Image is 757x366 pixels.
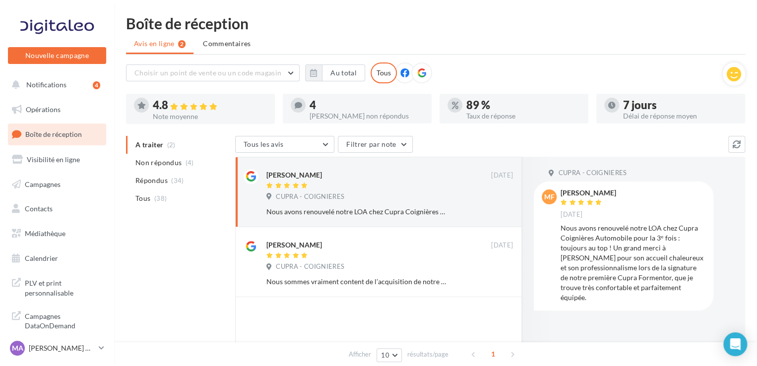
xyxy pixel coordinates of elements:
a: Contacts [6,198,108,219]
button: Filtrer par note [338,136,413,153]
div: Délai de réponse moyen [623,113,737,120]
span: [DATE] [491,171,513,180]
button: Au total [305,64,365,81]
div: [PERSON_NAME] [266,240,322,250]
span: (38) [154,194,167,202]
div: [PERSON_NAME] [561,189,616,196]
div: Boîte de réception [126,16,745,31]
span: Visibilité en ligne [27,155,80,164]
button: Notifications 4 [6,74,104,95]
span: Tous [135,193,150,203]
a: Campagnes DataOnDemand [6,305,108,335]
span: Calendrier [25,254,58,262]
span: MA [12,343,23,353]
a: Boîte de réception [6,123,108,145]
span: Non répondus [135,158,182,168]
span: [DATE] [491,241,513,250]
span: (34) [171,177,184,184]
span: 1 [485,346,501,362]
span: Boîte de réception [25,130,82,138]
div: 89 % [466,100,580,111]
button: 10 [377,348,402,362]
span: CUPRA - COIGNIERES [276,262,344,271]
div: Tous [371,62,397,83]
span: Campagnes DataOnDemand [25,309,102,331]
span: [DATE] [561,210,582,219]
a: Médiathèque [6,223,108,244]
a: Calendrier [6,248,108,269]
span: 10 [381,351,389,359]
div: Open Intercom Messenger [723,332,747,356]
div: [PERSON_NAME] non répondus [310,113,424,120]
div: 4 [93,81,100,89]
a: Visibilité en ligne [6,149,108,170]
span: résultats/page [407,350,448,359]
a: Campagnes [6,174,108,195]
span: PLV et print personnalisable [25,276,102,298]
a: PLV et print personnalisable [6,272,108,302]
a: Opérations [6,99,108,120]
button: Tous les avis [235,136,334,153]
span: Afficher [349,350,371,359]
span: Tous les avis [244,140,284,148]
span: Opérations [26,105,61,114]
span: Commentaires [203,39,251,48]
span: CUPRA - COIGNIERES [276,192,344,201]
button: Choisir un point de vente ou un code magasin [126,64,300,81]
span: CUPRA - COIGNIERES [558,169,627,178]
div: Note moyenne [153,113,267,120]
div: 7 jours [623,100,737,111]
a: MA [PERSON_NAME] CANALES [8,339,106,358]
span: Répondus [135,176,168,185]
div: Nous avons renouvelé notre LOA chez Cupra Coignières Automobile pour la 3ᵉ fois : toujours au top... [561,223,705,303]
div: Taux de réponse [466,113,580,120]
span: Choisir un point de vente ou un code magasin [134,68,281,77]
p: [PERSON_NAME] CANALES [29,343,95,353]
span: (4) [186,159,194,167]
span: MF [544,192,555,202]
div: 4 [310,100,424,111]
div: 4.8 [153,100,267,111]
span: Médiathèque [25,229,65,238]
button: Nouvelle campagne [8,47,106,64]
div: Nous sommes vraiment content de l’acquisition de notre Cupra. Nous sommes à notre 3eme voiture ch... [266,277,448,287]
span: Notifications [26,80,66,89]
span: Campagnes [25,180,61,188]
button: Au total [322,64,365,81]
div: [PERSON_NAME] [266,170,322,180]
div: Nous avons renouvelé notre LOA chez Cupra Coignières Automobile pour la 3ᵉ fois : toujours au top... [266,207,448,217]
span: Contacts [25,204,53,213]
